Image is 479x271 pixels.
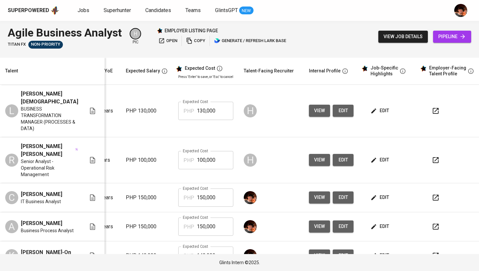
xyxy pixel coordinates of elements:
[215,7,254,15] a: GlintsGPT NEW
[372,251,389,260] span: edit
[145,7,171,13] span: Candidates
[314,107,325,115] span: view
[51,6,59,15] img: app logo
[314,222,325,231] span: view
[21,198,61,205] span: IT Business Analyst
[338,222,348,231] span: edit
[369,105,392,117] button: edit
[28,41,63,48] span: Non-Priority
[78,7,91,15] a: Jobs
[309,154,330,166] button: view
[378,31,428,43] button: view job details
[21,158,78,178] span: Senior Analyst - Operational Risk Management
[21,143,74,158] span: [PERSON_NAME] [PERSON_NAME]
[314,193,325,202] span: view
[244,249,257,262] img: diemas@glints.com
[372,107,389,115] span: edit
[212,36,288,46] button: lark generate / refresh lark base
[75,148,78,151] img: magic_wand.svg
[333,191,354,203] button: edit
[214,38,221,44] img: lark
[157,36,179,46] button: open
[126,223,168,231] p: PHP 150,000
[438,33,466,41] span: pipeline
[28,41,63,49] div: Talent(s) in Pipeline’s Final Stages
[183,157,194,164] p: PHP
[186,37,205,45] span: copy
[8,25,122,41] div: Agile Business Analyst
[5,191,18,204] div: C
[145,7,172,15] a: Candidates
[183,194,194,202] p: PHP
[185,66,215,71] div: Expected Cost
[372,193,389,202] span: edit
[78,7,89,13] span: Jobs
[5,67,18,75] div: Talent
[104,7,132,15] a: Superhunter
[126,252,168,260] p: PHP 140,000
[369,191,392,203] button: edit
[244,154,257,167] div: H
[5,249,18,262] div: K
[372,156,389,164] span: edit
[333,105,354,117] a: edit
[130,28,141,45] div: pic
[165,27,218,34] p: employer listing page
[21,90,78,106] span: [PERSON_NAME][DEMOGRAPHIC_DATA]
[384,33,423,41] span: view job details
[126,67,160,75] div: Expected Salary
[104,7,131,13] span: Superhunter
[21,106,78,132] span: BUSINESS TRANSFORMATION MANAGER (PROCESSES & DATA)
[183,252,194,260] p: PHP
[21,227,74,234] span: Business Process Analyst
[309,67,341,75] div: Internal Profile
[309,249,330,262] button: view
[369,220,392,233] button: edit
[314,156,325,164] span: view
[333,154,354,166] button: edit
[184,36,207,46] button: copy
[244,220,257,233] img: diemas@glints.com
[178,74,233,79] p: Press 'Enter' to save, or 'Esc' to cancel
[372,222,389,231] span: edit
[370,65,398,77] div: Job-Specific Highlights
[8,41,26,48] span: Titan FX
[126,194,168,202] p: PHP 150,000
[126,156,168,164] p: PHP 100,000
[369,249,392,262] button: edit
[454,4,467,17] img: diemas@glints.com
[185,7,202,15] a: Teams
[244,67,294,75] div: Talent-Facing Recruiter
[185,7,201,13] span: Teams
[369,154,392,166] button: edit
[130,28,141,39] div: H
[21,248,71,256] span: [PERSON_NAME]-On
[8,6,59,15] a: Superpoweredapp logo
[5,154,18,167] div: R
[8,7,49,14] div: Superpowered
[176,66,182,72] img: glints_star.svg
[158,37,177,45] span: open
[333,220,354,233] button: edit
[433,31,471,43] a: pipeline
[429,65,466,77] div: Employer-Facing Talent Profile
[309,191,330,203] button: view
[183,107,194,115] p: PHP
[244,191,257,204] img: diemas@glints.com
[157,28,163,34] img: Glints Star
[309,220,330,233] button: view
[5,104,18,117] div: L
[5,220,18,233] div: A
[333,249,354,262] button: edit
[338,251,348,260] span: edit
[420,65,427,72] img: glints_star.svg
[309,105,330,117] button: view
[21,219,62,227] span: [PERSON_NAME]
[244,104,257,117] div: H
[338,107,348,115] span: edit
